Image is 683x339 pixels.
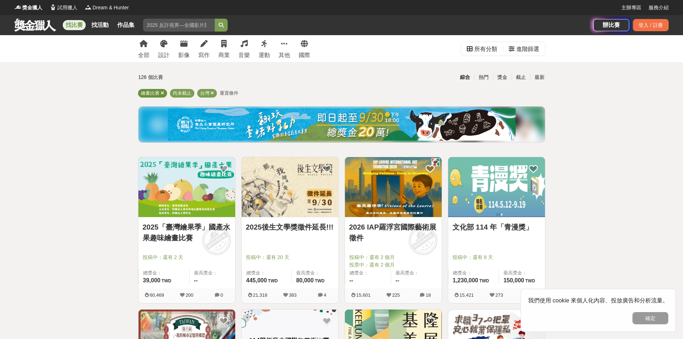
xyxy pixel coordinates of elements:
span: 投稿中：還有 20 天 [246,254,334,261]
span: -- [350,277,354,283]
a: 影像 [178,35,190,62]
a: LogoDream & Hunter [85,4,129,11]
span: 150,000 [503,277,524,283]
a: 音樂 [238,35,250,62]
span: 台灣 [200,90,209,96]
div: 熱門 [474,71,493,84]
a: 國際 [299,35,310,62]
a: Logo試用獵人 [49,4,77,11]
div: 商業 [218,51,230,60]
span: 尚未截止 [173,90,191,96]
span: 獎金獵人 [22,4,42,11]
span: 0 [220,292,223,298]
div: 登入 / 註冊 [633,19,669,31]
span: 試用獵人 [57,4,77,11]
a: 辦比賽 [593,19,629,31]
span: 445,000 [246,277,267,283]
span: 200 [186,292,194,298]
span: -- [395,277,399,283]
img: Cover Image [345,157,442,217]
div: 設計 [158,51,170,60]
span: TWD [161,278,171,283]
div: 所有分類 [474,42,497,56]
img: Logo [85,4,92,11]
div: 截止 [512,71,530,84]
a: 2025「臺灣繪果季」國產水果趣味繪畫比賽 [143,222,231,243]
span: 投稿中：還有 8 天 [452,254,541,261]
span: 60,469 [150,292,164,298]
div: 寫作 [198,51,210,60]
span: TWD [479,278,489,283]
a: 文化部 114 年「青漫獎」 [452,222,541,232]
img: Logo [49,4,57,11]
input: 2025 反詐視界—全國影片競賽 [143,19,215,32]
span: 最高獎金： [503,269,540,277]
a: 服務介紹 [649,4,669,11]
div: 運動 [259,51,270,60]
span: 最高獎金： [194,269,231,277]
div: 獎金 [493,71,512,84]
span: 225 [392,292,400,298]
a: 全部 [138,35,150,62]
span: 投票中：還有 2 個月 [349,261,437,269]
img: Cover Image [448,157,545,217]
span: 最高獎金： [395,269,437,277]
span: -- [194,277,198,283]
a: 2026 IAP羅浮宮國際藝術展徵件 [349,222,437,243]
span: Dream & Hunter [93,4,129,11]
img: Logo [14,4,22,11]
span: 4 [324,292,326,298]
a: 主辦專區 [621,4,641,11]
span: 39,000 [143,277,161,283]
a: 找活動 [89,20,112,30]
span: 重置條件 [220,90,238,96]
img: ea6d37ea-8c75-4c97-b408-685919e50f13.jpg [168,108,516,141]
a: 運動 [259,35,270,62]
span: 繪畫比賽 [141,90,160,96]
img: Cover Image [242,157,338,217]
div: 國際 [299,51,310,60]
a: Logo獎金獵人 [14,4,42,11]
div: 最新 [530,71,549,84]
span: TWD [525,278,535,283]
span: 總獎金： [246,269,287,277]
span: 1,230,000 [453,277,478,283]
div: 全部 [138,51,150,60]
span: 總獎金： [350,269,387,277]
span: 總獎金： [453,269,495,277]
a: 作品集 [114,20,137,30]
span: 273 [495,292,503,298]
span: 15,421 [460,292,474,298]
button: 確定 [632,312,668,324]
a: 商業 [218,35,230,62]
span: 15,601 [356,292,371,298]
div: 進階篩選 [516,42,539,56]
span: 80,000 [296,277,314,283]
a: 其他 [279,35,290,62]
span: 21,318 [253,292,267,298]
a: 找比賽 [63,20,86,30]
div: 其他 [279,51,290,60]
span: 總獎金： [143,269,185,277]
span: 我們使用 cookie 來個人化內容、投放廣告和分析流量。 [528,297,668,303]
span: TWD [315,278,324,283]
a: 寫作 [198,35,210,62]
img: Cover Image [138,157,235,217]
a: 2025後生文學獎徵件延長!!! [246,222,334,232]
span: TWD [268,278,278,283]
div: 綜合 [456,71,474,84]
div: 音樂 [238,51,250,60]
span: 投稿中：還有 2 個月 [349,254,437,261]
div: 126 個比賽 [138,71,274,84]
span: 最高獎金： [296,269,334,277]
span: 18 [426,292,431,298]
span: 383 [289,292,297,298]
div: 影像 [178,51,190,60]
a: 設計 [158,35,170,62]
span: 投稿中：還有 2 天 [143,254,231,261]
